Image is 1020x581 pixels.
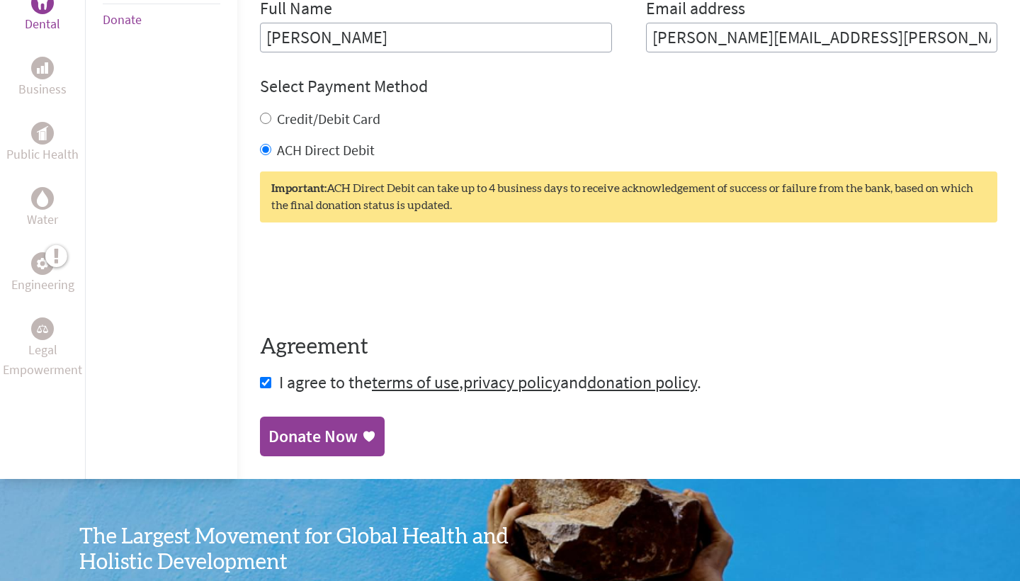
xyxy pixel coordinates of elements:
[103,11,142,28] a: Donate
[31,252,54,275] div: Engineering
[277,110,380,128] label: Credit/Debit Card
[463,371,560,393] a: privacy policy
[587,371,697,393] a: donation policy
[372,371,459,393] a: terms of use
[37,257,48,269] img: Engineering
[31,317,54,340] div: Legal Empowerment
[277,141,375,159] label: ACH Direct Debit
[37,62,48,74] img: Business
[260,251,475,306] iframe: reCAPTCHA
[271,183,327,194] strong: Important:
[260,171,997,222] div: ACH Direct Debit can take up to 4 business days to receive acknowledgement of success or failure ...
[6,122,79,164] a: Public HealthPublic Health
[279,371,701,393] span: I agree to the , and .
[18,79,67,99] p: Business
[37,325,48,333] img: Legal Empowerment
[3,340,82,380] p: Legal Empowerment
[31,122,54,145] div: Public Health
[260,417,385,456] a: Donate Now
[260,23,612,52] input: Enter Full Name
[260,334,997,360] h4: Agreement
[103,4,220,35] li: Donate
[27,187,58,230] a: WaterWater
[79,524,510,575] h3: The Largest Movement for Global Health and Holistic Development
[260,75,997,98] h4: Select Payment Method
[37,126,48,140] img: Public Health
[37,190,48,206] img: Water
[31,187,54,210] div: Water
[18,57,67,99] a: BusinessBusiness
[268,425,358,448] div: Donate Now
[27,210,58,230] p: Water
[6,145,79,164] p: Public Health
[646,23,998,52] input: Your Email
[3,317,82,380] a: Legal EmpowermentLegal Empowerment
[11,275,74,295] p: Engineering
[25,14,60,34] p: Dental
[31,57,54,79] div: Business
[11,252,74,295] a: EngineeringEngineering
